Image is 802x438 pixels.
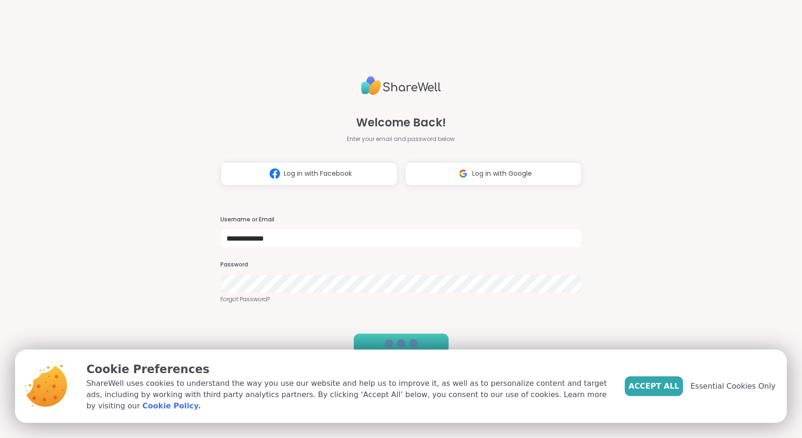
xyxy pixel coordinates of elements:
[221,261,582,269] h3: Password
[361,72,441,99] img: ShareWell Logo
[86,378,610,412] p: ShareWell uses cookies to understand the way you use our website and help us to improve it, as we...
[356,114,446,131] span: Welcome Back!
[221,216,582,224] h3: Username or Email
[86,361,610,378] p: Cookie Preferences
[221,295,582,304] a: Forgot Password?
[691,381,776,392] span: Essential Cookies Only
[142,400,201,412] a: Cookie Policy.
[625,376,683,396] button: Accept All
[629,381,679,392] span: Accept All
[347,135,455,143] span: Enter your email and password below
